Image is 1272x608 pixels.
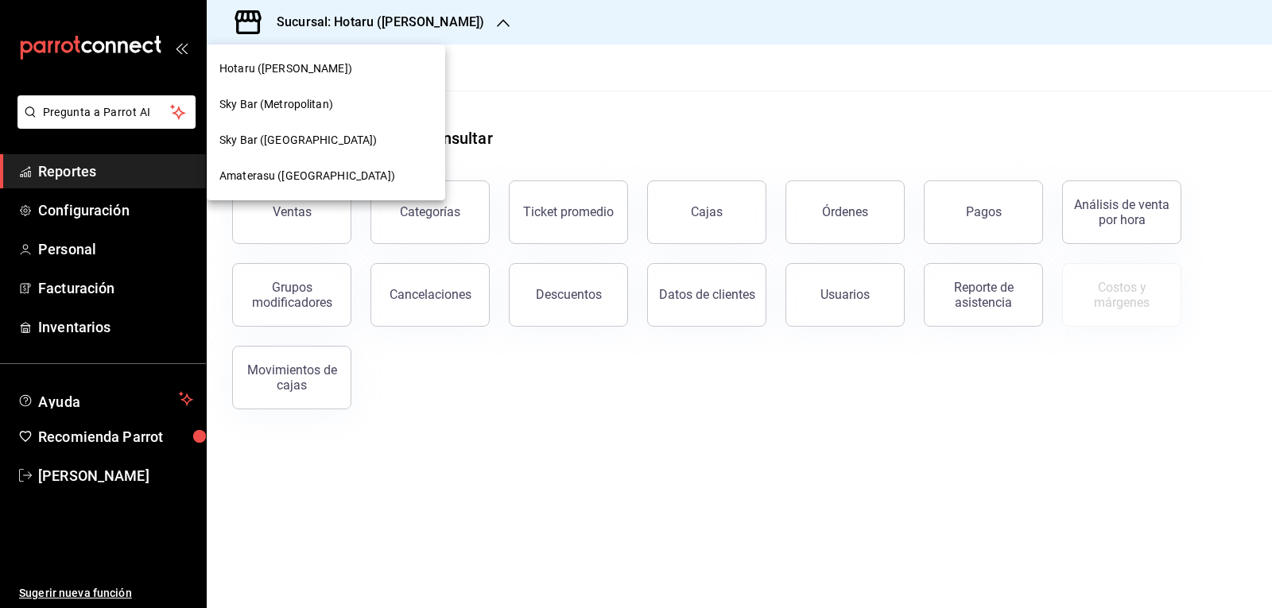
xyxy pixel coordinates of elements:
[207,158,445,194] div: Amaterasu ([GEOGRAPHIC_DATA])
[219,168,395,184] span: Amaterasu ([GEOGRAPHIC_DATA])
[219,132,378,149] span: Sky Bar ([GEOGRAPHIC_DATA])
[219,96,333,113] span: Sky Bar (Metropolitan)
[207,87,445,122] div: Sky Bar (Metropolitan)
[207,51,445,87] div: Hotaru ([PERSON_NAME])
[219,60,352,77] span: Hotaru ([PERSON_NAME])
[207,122,445,158] div: Sky Bar ([GEOGRAPHIC_DATA])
